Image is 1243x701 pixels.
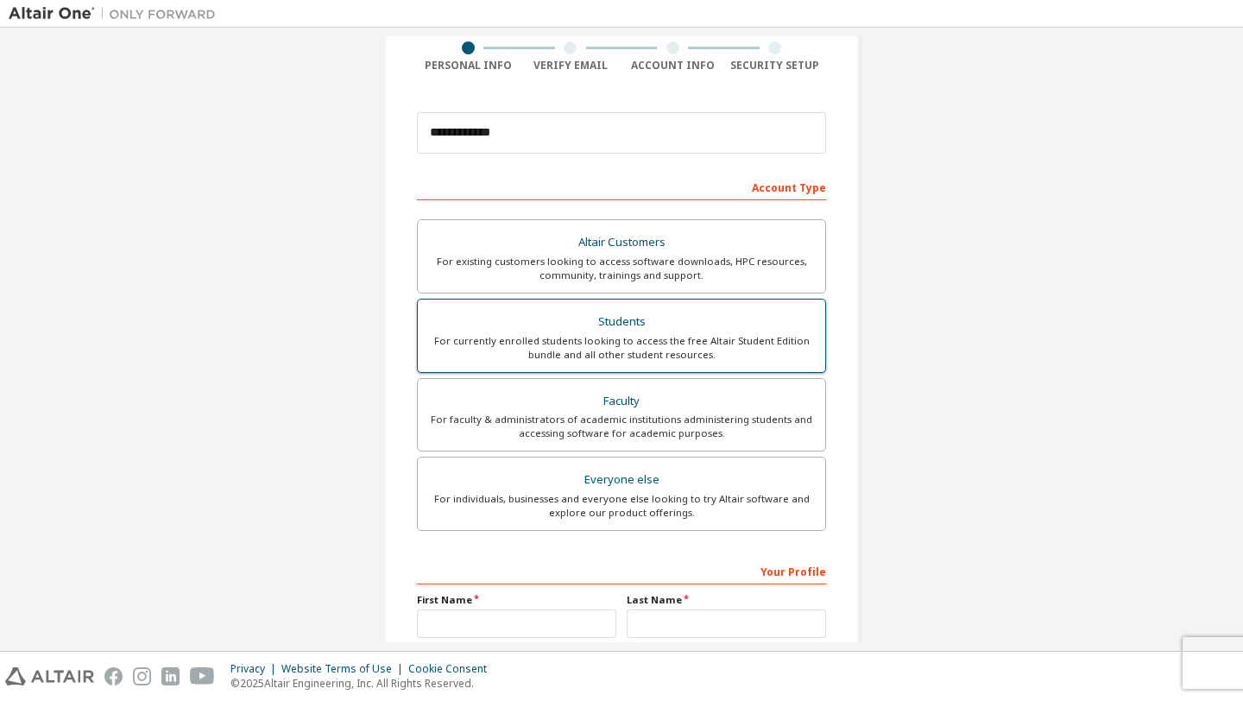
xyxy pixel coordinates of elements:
div: Security Setup [724,59,827,73]
div: Your Profile [417,557,826,584]
div: Verify Email [520,59,622,73]
img: altair_logo.svg [5,667,94,685]
div: For faculty & administrators of academic institutions administering students and accessing softwa... [428,413,815,440]
img: youtube.svg [190,667,215,685]
div: Faculty [428,389,815,414]
img: linkedin.svg [161,667,180,685]
div: Personal Info [417,59,520,73]
img: instagram.svg [133,667,151,685]
div: Account Type [417,173,826,200]
img: Altair One [9,5,224,22]
label: Last Name [627,593,826,607]
div: Everyone else [428,468,815,492]
div: Students [428,310,815,334]
div: Website Terms of Use [281,662,408,676]
div: Account Info [621,59,724,73]
div: For existing customers looking to access software downloads, HPC resources, community, trainings ... [428,255,815,282]
div: Privacy [230,662,281,676]
div: Cookie Consent [408,662,497,676]
div: For currently enrolled students looking to access the free Altair Student Edition bundle and all ... [428,334,815,362]
label: First Name [417,593,616,607]
img: facebook.svg [104,667,123,685]
div: For individuals, businesses and everyone else looking to try Altair software and explore our prod... [428,492,815,520]
div: Altair Customers [428,231,815,255]
p: © 2025 Altair Engineering, Inc. All Rights Reserved. [230,676,497,691]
